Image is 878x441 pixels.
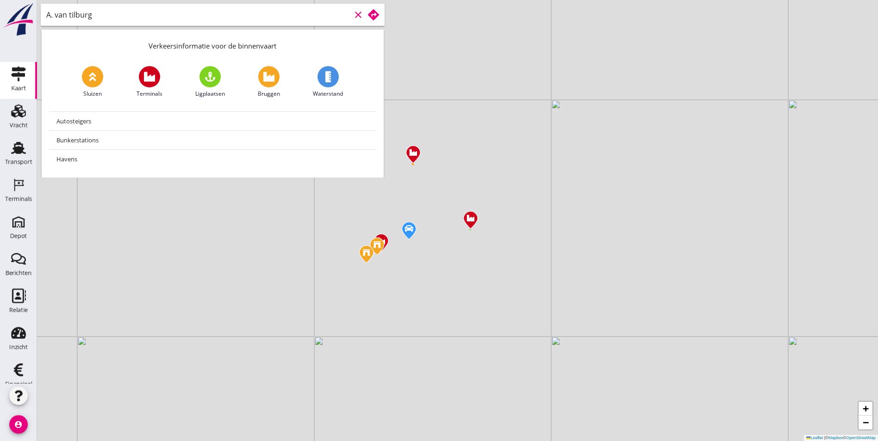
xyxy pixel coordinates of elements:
[313,90,343,98] span: Waterstand
[42,30,384,59] div: Verkeersinformatie voor de binnenvaart
[369,237,385,256] img: Marker
[56,116,369,127] div: Autosteigers
[462,210,479,230] img: Marker
[401,221,417,240] img: Marker
[137,90,162,98] span: Terminals
[2,2,35,37] img: logo-small.a267ee39.svg
[83,90,102,98] span: Sluizen
[373,233,389,252] img: Marker
[10,122,28,128] div: Vracht
[56,153,369,165] div: Havens
[863,403,869,414] span: +
[9,415,28,434] i: account_circle
[195,66,225,98] a: Ligplaatsen
[804,435,878,441] div: © ©
[863,416,869,428] span: −
[358,245,374,264] img: Marker
[82,66,103,98] a: Sluizen
[828,435,843,440] a: Mapbox
[859,402,872,416] a: Zoom in
[9,344,28,350] div: Inzicht
[846,435,876,440] a: OpenStreetMap
[11,85,26,91] div: Kaart
[859,416,872,429] a: Zoom out
[5,196,32,202] div: Terminals
[56,135,369,146] div: Bunkerstations
[258,90,280,98] span: Bruggen
[10,233,27,239] div: Depot
[5,381,32,387] div: Financieel
[195,90,225,98] span: Ligplaatsen
[46,7,351,22] input: Zoek faciliteit
[137,66,162,98] a: Terminals
[806,435,823,440] a: Leaflet
[5,159,32,165] div: Transport
[353,9,364,20] i: clear
[313,66,343,98] a: Waterstand
[405,145,421,164] img: Marker
[824,435,825,440] span: |
[9,307,28,313] div: Relatie
[6,270,32,276] div: Berichten
[258,66,280,98] a: Bruggen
